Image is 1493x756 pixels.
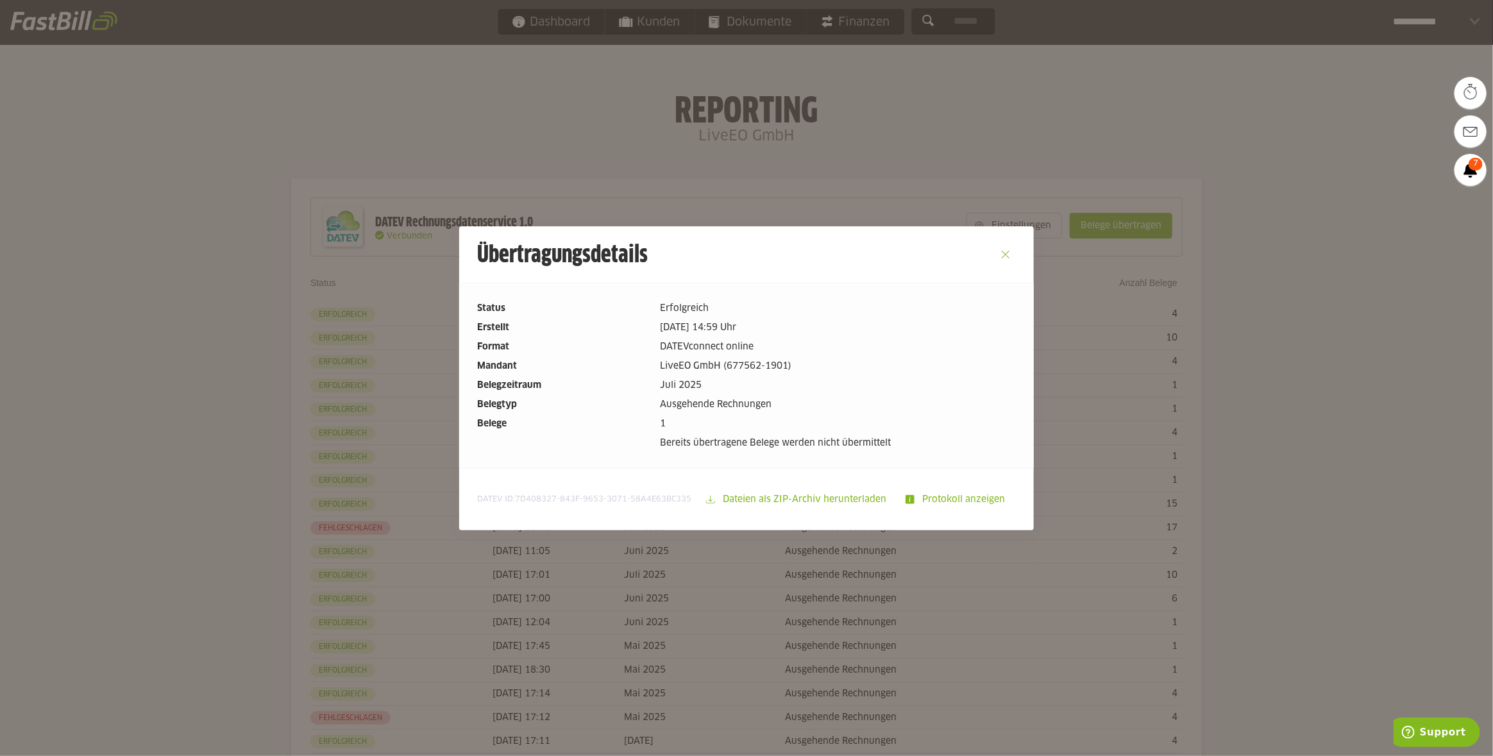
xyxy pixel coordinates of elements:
dt: Format [477,340,650,354]
sl-button: Protokoll anzeigen [897,487,1016,512]
dd: Juli 2025 [660,378,1016,392]
dd: LiveEO GmbH (677562-1901) [660,359,1016,373]
dt: Belegzeitraum [477,378,650,392]
dt: Erstellt [477,321,650,335]
a: 7 [1455,154,1487,186]
dd: Bereits übertragene Belege werden nicht übermittelt [660,436,1016,450]
dt: Mandant [477,359,650,373]
dd: Erfolgreich [660,301,1016,315]
dd: [DATE] 14:59 Uhr [660,321,1016,335]
span: 7 [1469,158,1483,171]
dd: 1 [660,417,1016,431]
dt: Belegtyp [477,398,650,412]
iframe: Opens a widget where you can find more information [1394,718,1480,750]
sl-button: Dateien als ZIP-Archiv herunterladen [698,487,897,512]
span: DATEV ID: [477,494,691,505]
dd: Ausgehende Rechnungen [660,398,1016,412]
dd: DATEVconnect online [660,340,1016,354]
span: 7D408327-843F-9653-3071-58A4E63BC335 [515,496,691,503]
dt: Belege [477,417,650,431]
dt: Status [477,301,650,315]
